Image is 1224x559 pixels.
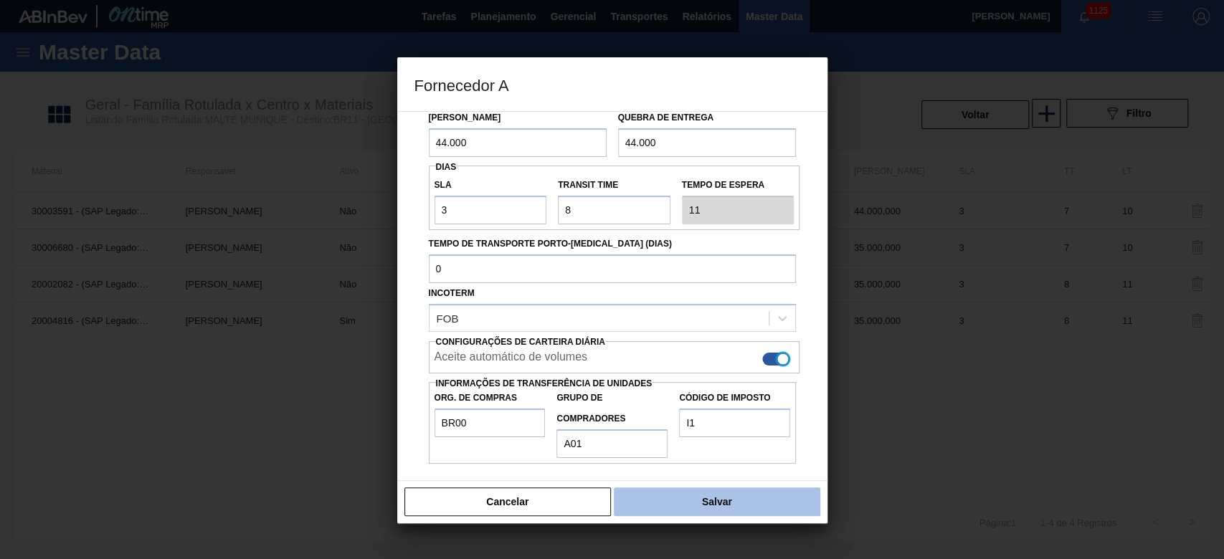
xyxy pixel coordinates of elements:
[429,288,475,298] label: Incoterm
[429,332,796,373] div: Essa configuração habilita a criação automática de composição de carga do lado do fornecedor caso...
[436,378,653,388] label: Informações de Transferência de Unidades
[435,175,547,196] label: SLA
[618,113,714,123] label: Quebra de entrega
[436,162,457,172] span: Dias
[435,350,587,368] label: Aceite automático de volumes
[404,487,612,516] button: Cancelar
[397,57,827,112] h3: Fornecedor A
[429,234,796,254] label: Tempo de Transporte Porto-[MEDICAL_DATA] (dias)
[682,175,794,196] label: Tempo de espera
[437,312,459,324] div: FOB
[556,388,668,429] label: Grupo de Compradores
[558,175,670,196] label: Transit Time
[614,487,820,516] button: Salvar
[429,113,501,123] label: [PERSON_NAME]
[436,337,605,347] span: Configurações de Carteira Diária
[435,388,546,408] label: Org. de Compras
[679,388,790,408] label: Código de Imposto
